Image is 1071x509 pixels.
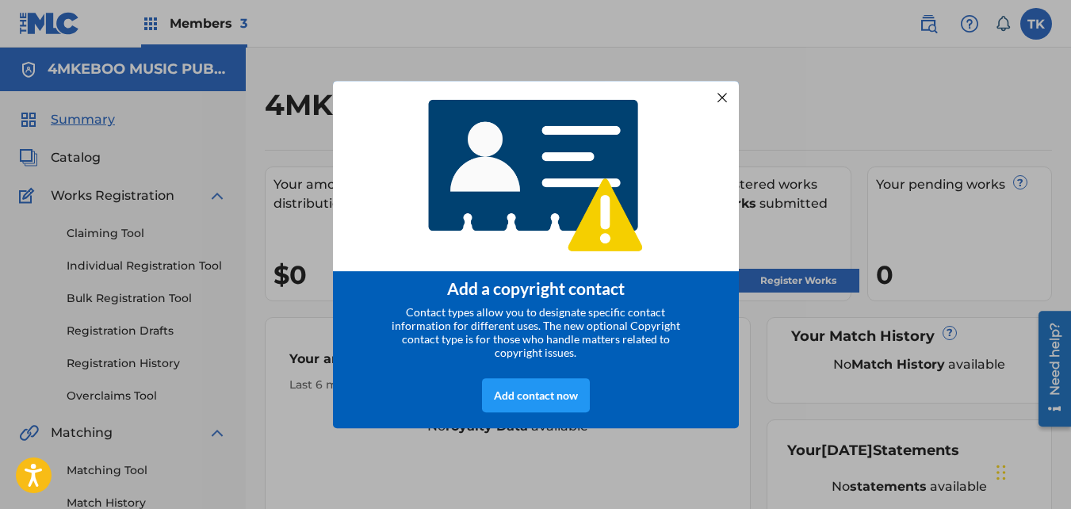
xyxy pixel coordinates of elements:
[17,17,39,90] div: Need help?
[12,6,44,121] div: Open Resource Center
[333,81,739,428] div: entering modal
[482,378,590,412] div: Add contact now
[353,278,719,298] div: Add a copyright contact
[418,88,654,263] img: 4768233920565408.png
[392,305,680,359] span: Contact types allow you to designate specific contact information for different uses. The new opt...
